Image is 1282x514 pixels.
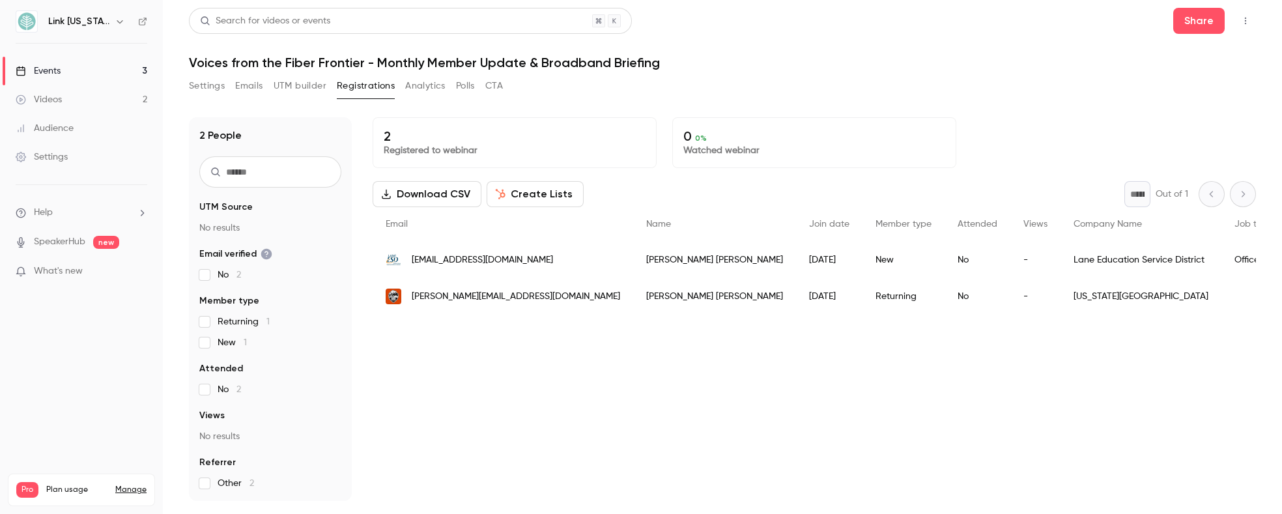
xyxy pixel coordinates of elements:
span: 0 % [695,134,707,143]
a: Manage [115,485,147,495]
img: Link Oregon [16,11,37,32]
span: Join date [809,220,849,229]
div: [DATE] [796,242,862,278]
button: CTA [485,76,503,96]
span: Member type [199,294,259,307]
p: Watched webinar [683,144,945,157]
span: Views [1023,220,1047,229]
span: Company Name [1074,220,1142,229]
img: lesd.k12.or.us [386,252,401,268]
span: UTM Source [199,201,253,214]
div: Settings [16,150,68,164]
span: Attended [199,362,243,375]
li: help-dropdown-opener [16,206,147,220]
button: Polls [456,76,475,96]
span: [EMAIL_ADDRESS][DOMAIN_NAME] [412,253,553,267]
div: [PERSON_NAME] [PERSON_NAME] [633,242,796,278]
div: [US_STATE][GEOGRAPHIC_DATA] [1061,278,1221,315]
p: Out of 1 [1156,188,1188,201]
button: Download CSV [373,181,481,207]
button: Share [1173,8,1225,34]
h1: Voices from the Fiber Frontier - Monthly Member Update & Broadband Briefing [189,55,1256,70]
p: No results [199,430,341,443]
div: Search for videos or events [200,14,330,28]
iframe: Noticeable Trigger [132,266,147,278]
div: No [945,278,1010,315]
p: No results [199,221,341,235]
span: Job title [1234,220,1269,229]
span: Views [199,409,225,422]
div: New [862,242,945,278]
span: 2 [236,385,241,394]
span: Referrer [199,456,236,469]
span: 1 [244,338,247,347]
span: No [218,268,241,281]
span: Help [34,206,53,220]
div: Events [16,64,61,78]
h6: Link [US_STATE] [48,15,109,28]
span: Name [646,220,671,229]
span: Attended [958,220,997,229]
button: Registrations [337,76,395,96]
button: UTM builder [274,76,326,96]
div: [DATE] [796,278,862,315]
button: Emails [235,76,263,96]
div: [PERSON_NAME] [PERSON_NAME] [633,278,796,315]
img: oregonstate.edu [386,289,401,304]
span: Pro [16,482,38,498]
button: Settings [189,76,225,96]
section: facet-groups [199,201,341,490]
p: Registered to webinar [384,144,646,157]
span: New [218,336,247,349]
button: Analytics [405,76,446,96]
span: 2 [249,479,254,488]
span: Other [218,477,254,490]
span: Email verified [199,248,272,261]
span: Returning [218,315,270,328]
span: [PERSON_NAME][EMAIL_ADDRESS][DOMAIN_NAME] [412,290,620,304]
span: new [93,236,119,249]
span: Plan usage [46,485,107,495]
p: 0 [683,128,945,144]
span: 1 [266,317,270,326]
span: Email [386,220,408,229]
p: 2 [384,128,646,144]
div: Returning [862,278,945,315]
div: Videos [16,93,62,106]
div: Audience [16,122,74,135]
div: No [945,242,1010,278]
div: - [1010,242,1061,278]
span: Member type [876,220,932,229]
h1: 2 People [199,128,242,143]
div: - [1010,278,1061,315]
button: Create Lists [487,181,584,207]
span: No [218,383,241,396]
div: Lane Education Service District [1061,242,1221,278]
span: What's new [34,264,83,278]
span: 2 [236,270,241,279]
a: SpeakerHub [34,235,85,249]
